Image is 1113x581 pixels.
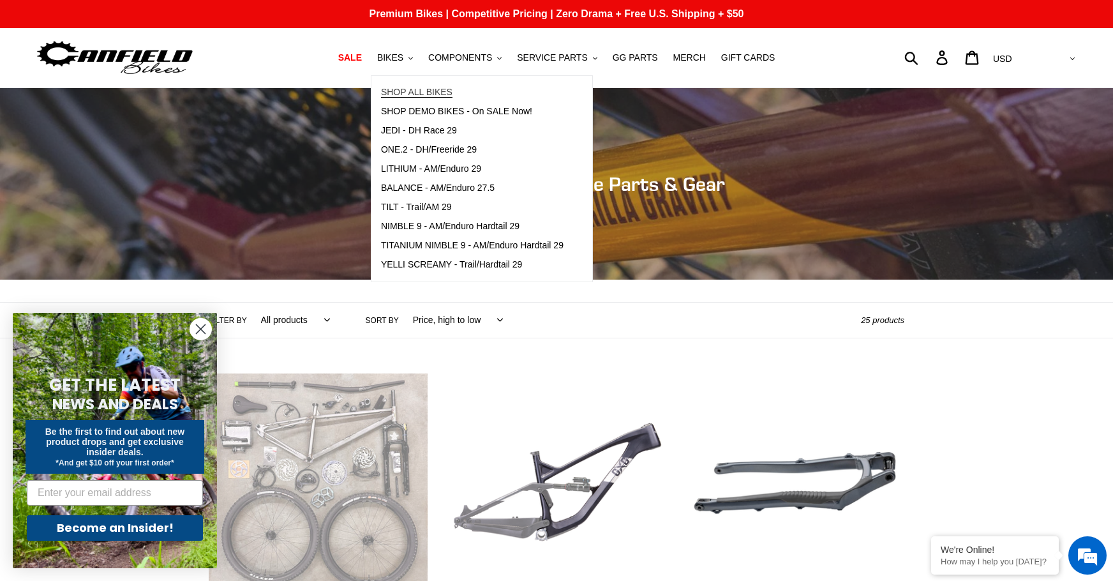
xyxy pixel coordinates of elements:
[381,106,532,117] span: SHOP DEMO BIKES - On SALE Now!
[911,43,944,72] input: Search
[371,160,573,179] a: LITHIUM - AM/Enduro 29
[381,125,457,136] span: JEDI - DH Race 29
[381,144,477,155] span: ONE.2 - DH/Freeride 29
[667,49,712,66] a: MERCH
[371,121,573,140] a: JEDI - DH Race 29
[371,255,573,275] a: YELLI SCREAMY - Trail/Hardtail 29
[381,163,481,174] span: LITHIUM - AM/Enduro 29
[56,458,174,467] span: *And get $10 off your first order*
[366,315,399,326] label: Sort by
[209,6,240,37] div: Minimize live chat window
[377,52,403,63] span: BIKES
[27,515,203,541] button: Become an Insider!
[941,557,1049,566] p: How may I help you today?
[613,52,658,63] span: GG PARTS
[381,183,495,193] span: BALANCE - AM/Enduro 27.5
[371,179,573,198] a: BALANCE - AM/Enduro 27.5
[332,49,368,66] a: SALE
[861,315,904,325] span: 25 products
[45,426,185,457] span: Be the first to find out about new product drops and get exclusive insider deals.
[381,240,564,251] span: TITANIUM NIMBLE 9 - AM/Enduro Hardtail 29
[721,52,775,63] span: GIFT CARDS
[715,49,782,66] a: GIFT CARDS
[6,349,243,393] textarea: Type your message and hit 'Enter'
[35,38,195,78] img: Canfield Bikes
[27,480,203,506] input: Enter your email address
[14,70,33,89] div: Navigation go back
[511,49,603,66] button: SERVICE PARTS
[371,236,573,255] a: TITANIUM NIMBLE 9 - AM/Enduro Hardtail 29
[381,87,452,98] span: SHOP ALL BIKES
[941,545,1049,555] div: We're Online!
[74,161,176,290] span: We're online!
[371,102,573,121] a: SHOP DEMO BIKES - On SALE Now!
[371,49,419,66] button: BIKES
[381,259,523,270] span: YELLI SCREAMY - Trail/Hardtail 29
[338,52,362,63] span: SALE
[371,217,573,236] a: NIMBLE 9 - AM/Enduro Hardtail 29
[52,394,178,414] span: NEWS AND DEALS
[371,140,573,160] a: ONE.2 - DH/Freeride 29
[381,202,452,213] span: TILT - Trail/AM 29
[428,52,492,63] span: COMPONENTS
[41,64,73,96] img: d_696896380_company_1647369064580_696896380
[371,198,573,217] a: TILT - Trail/AM 29
[422,49,508,66] button: COMPONENTS
[673,52,706,63] span: MERCH
[190,318,212,340] button: Close dialog
[606,49,664,66] a: GG PARTS
[517,52,587,63] span: SERVICE PARTS
[371,83,573,102] a: SHOP ALL BIKES
[381,221,519,232] span: NIMBLE 9 - AM/Enduro Hardtail 29
[86,72,234,88] div: Chat with us now
[49,373,181,396] span: GET THE LATEST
